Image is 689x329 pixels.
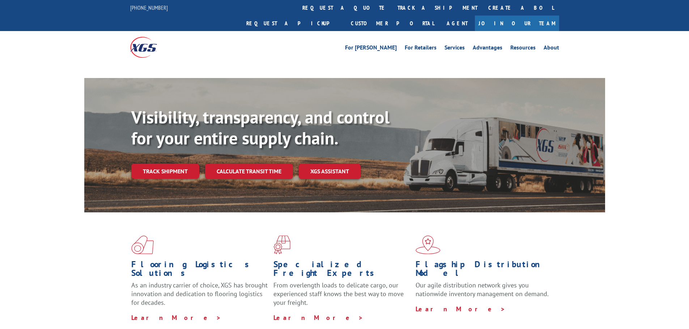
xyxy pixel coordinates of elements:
[131,281,268,307] span: As an industry carrier of choice, XGS has brought innovation and dedication to flooring logistics...
[205,164,293,179] a: Calculate transit time
[405,45,437,53] a: For Retailers
[299,164,361,179] a: XGS ASSISTANT
[131,164,199,179] a: Track shipment
[273,235,290,254] img: xgs-icon-focused-on-flooring-red
[345,16,439,31] a: Customer Portal
[273,260,410,281] h1: Specialized Freight Experts
[416,305,506,313] a: Learn More >
[445,45,465,53] a: Services
[130,4,168,11] a: [PHONE_NUMBER]
[345,45,397,53] a: For [PERSON_NAME]
[473,45,502,53] a: Advantages
[131,260,268,281] h1: Flooring Logistics Solutions
[131,313,221,322] a: Learn More >
[475,16,559,31] a: Join Our Team
[544,45,559,53] a: About
[416,260,552,281] h1: Flagship Distribution Model
[273,281,410,313] p: From overlength loads to delicate cargo, our experienced staff knows the best way to move your fr...
[131,106,390,149] b: Visibility, transparency, and control for your entire supply chain.
[241,16,345,31] a: Request a pickup
[439,16,475,31] a: Agent
[131,235,154,254] img: xgs-icon-total-supply-chain-intelligence-red
[510,45,536,53] a: Resources
[416,281,549,298] span: Our agile distribution network gives you nationwide inventory management on demand.
[416,235,441,254] img: xgs-icon-flagship-distribution-model-red
[273,313,363,322] a: Learn More >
